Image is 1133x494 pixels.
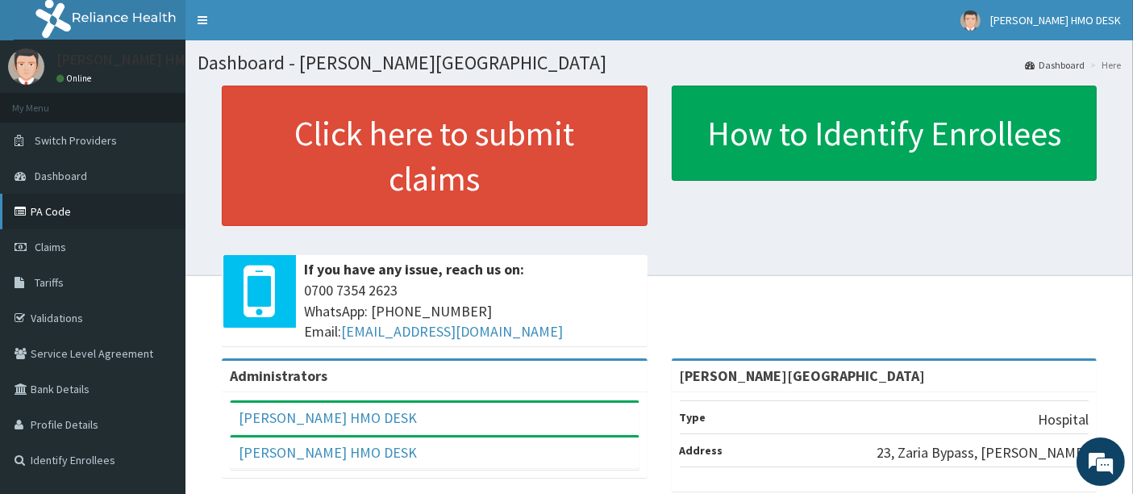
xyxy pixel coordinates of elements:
span: Claims [35,240,66,254]
p: 23, Zaria Bypass, [PERSON_NAME] [877,442,1089,463]
p: [PERSON_NAME] HMO DESK [56,52,230,67]
b: Address [680,443,723,458]
a: Dashboard [1025,58,1085,72]
span: Switch Providers [35,133,117,148]
a: [PERSON_NAME] HMO DESK [239,408,417,427]
a: Online [56,73,95,84]
span: 0700 7354 2623 WhatsApp: [PHONE_NUMBER] Email: [304,280,639,342]
span: Dashboard [35,169,87,183]
li: Here [1086,58,1121,72]
b: If you have any issue, reach us on: [304,260,524,278]
span: Tariffs [35,275,64,290]
b: Type [680,410,706,425]
b: Administrators [230,366,327,385]
img: User Image [960,10,981,31]
a: [EMAIL_ADDRESS][DOMAIN_NAME] [341,322,563,341]
a: How to Identify Enrollees [672,86,1098,181]
a: [PERSON_NAME] HMO DESK [239,443,417,462]
p: Hospital [1038,409,1089,430]
h1: Dashboard - [PERSON_NAME][GEOGRAPHIC_DATA] [198,52,1121,73]
strong: [PERSON_NAME][GEOGRAPHIC_DATA] [680,366,926,385]
span: [PERSON_NAME] HMO DESK [990,13,1121,27]
a: Click here to submit claims [222,86,648,226]
img: User Image [8,48,44,85]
